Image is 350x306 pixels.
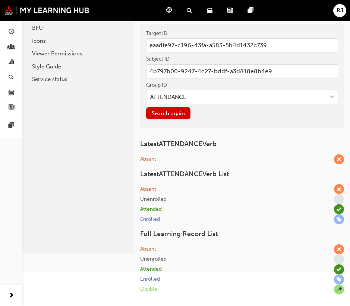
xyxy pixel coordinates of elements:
div: Attended [140,206,162,213]
div: Eligible [140,286,157,293]
a: pages-icon [242,3,262,18]
a: Viewer Permissions [28,47,128,60]
div: Icons [32,37,124,45]
span: car-icon [207,6,212,15]
span: learningRecordVerb_ENROLL-icon [334,214,344,224]
a: guage-icon [160,3,181,18]
input: Subject ID [146,64,338,78]
span: learningRecordVerb_ABSENT-icon [334,184,344,194]
span: guage-icon [9,29,14,36]
span: pages-icon [9,122,14,129]
span: search-icon [9,74,14,81]
span: pages-icon [248,6,253,15]
input: Target ID [146,38,338,52]
div: Viewer Permissions [32,49,124,58]
span: learningRecordVerb_NONE-icon [334,254,344,264]
div: Unenrolled [140,256,167,263]
div: Attended [140,266,162,273]
div: Enrolled [140,276,160,283]
div: Absent [140,186,156,193]
span: news-icon [9,104,14,111]
div: Group ID [146,81,167,89]
a: search-icon [181,3,201,18]
span: car-icon [9,89,14,96]
span: learningRecordVerb_NONE-icon [334,194,344,204]
span: search-icon [187,6,192,15]
a: car-icon [201,3,221,18]
span: chart-icon [9,59,14,66]
h4: Latest ATTENDANCE Verb List [140,170,344,178]
div: Absent [140,246,156,253]
div: Service status [32,75,124,84]
span: learningRecordVerb_ENROLL-icon [334,274,344,284]
a: Icons [28,35,128,48]
a: Service status [28,73,128,86]
div: Subject ID [146,55,170,63]
span: next-icon [9,291,14,300]
span: people-icon [9,44,14,51]
div: Unenrolled [140,196,167,203]
h4: Latest ATTENDANCE Verb [140,140,344,148]
span: RJ [337,6,343,15]
a: Style Guide [28,60,128,73]
div: Enrolled [140,216,160,223]
span: guage-icon [166,6,172,15]
div: BFU [32,24,124,32]
div: Target ID [146,30,167,37]
a: BFU [28,22,128,35]
button: Search again [146,107,190,119]
div: Style Guide [32,62,124,71]
span: news-icon [227,6,233,15]
h4: Full Learning Record List [140,230,344,238]
span: learningRecordVerb_ATTEND-icon [334,204,344,214]
span: learningRecordVerb_ELIGIBLE-icon [334,284,344,294]
div: ATTENDANCE [150,93,186,102]
a: news-icon [221,3,242,18]
div: Absent [140,156,156,163]
span: learningRecordVerb_ABSENT-icon [334,154,344,164]
img: mmal [4,6,89,15]
span: learningRecordVerb_ABSENT-icon [334,244,344,254]
button: RJ [333,4,346,17]
span: learningRecordVerb_ATTEND-icon [334,264,344,274]
span: down-icon [329,93,335,102]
